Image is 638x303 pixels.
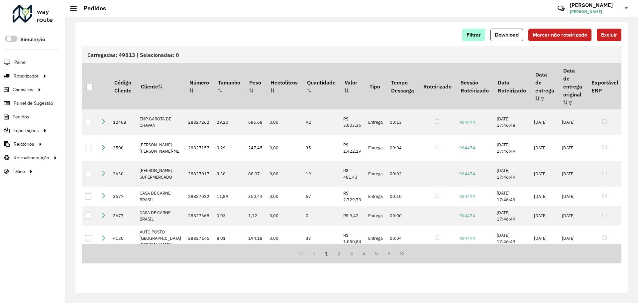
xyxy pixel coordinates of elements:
td: R$ 2.729,73 [340,187,365,206]
td: 0,00 [266,187,302,206]
td: [DATE] [531,109,559,135]
td: [DATE] [559,187,586,206]
td: 00:10 [386,187,418,206]
td: [DATE] [559,109,586,135]
button: Excluir [597,29,621,41]
td: CASA DE CARNE BRASIL [136,187,185,206]
a: 904474 [459,145,475,151]
td: R$ 1.422,19 [340,135,365,161]
td: 247,45 [245,135,266,161]
a: 904474 [459,171,475,177]
th: Número [185,63,213,109]
td: 3500 [110,135,136,161]
button: 5 [371,247,383,260]
span: Importações [14,127,39,134]
th: Sessão Roteirizado [456,63,493,109]
td: 8,01 [213,226,245,251]
td: [DATE] 17:46:48 [493,109,531,135]
div: Carregadas: 49813 | Selecionadas: 0 [82,46,621,63]
td: 92 [302,109,340,135]
td: 3630 [110,161,136,187]
td: Entrega [365,135,386,161]
td: 3677 [110,187,136,206]
label: Simulação [20,36,45,44]
td: [PERSON_NAME] [PERSON_NAME]-ME [136,135,185,161]
td: 00:00 [386,206,418,226]
button: Download [490,29,523,41]
button: 2 [333,247,345,260]
td: 4120 [110,226,136,251]
th: Data de entrega [531,63,559,109]
td: R$ 481,43 [340,161,365,187]
td: 28827368 [185,206,213,226]
span: Roteirizador [14,73,39,79]
td: 28827262 [185,109,213,135]
td: [DATE] 17:46:49 [493,161,531,187]
td: Entrega [365,161,386,187]
td: 35 [302,135,340,161]
td: [DATE] [531,135,559,161]
td: R$ 3.003,36 [340,109,365,135]
td: 33 [302,226,340,251]
td: 28827022 [185,187,213,206]
th: Quantidade [302,63,340,109]
td: R$ 1.050,84 [340,226,365,251]
th: Data de entrega original [559,63,586,109]
span: Painel de Sugestão [14,100,53,107]
td: 00:02 [386,161,418,187]
span: Retroalimentação [14,154,49,161]
td: 67 [302,187,340,206]
td: 9,29 [213,135,245,161]
button: Filtrar [462,29,485,41]
td: 685,68 [245,109,266,135]
th: Valor [340,63,365,109]
td: AUTO POSTO [GEOGRAPHIC_DATA][PERSON_NAME] [136,226,185,251]
td: 3677 [110,206,136,226]
th: Hectolitros [266,63,302,109]
span: Tático [13,168,25,175]
span: Excluir [601,32,617,38]
td: 3,38 [213,161,245,187]
a: Contato Rápido [554,1,568,16]
span: Painel [14,59,27,66]
td: [DATE] [559,206,586,226]
td: 0,00 [266,135,302,161]
td: [DATE] [559,135,586,161]
td: 28827017 [185,161,213,187]
th: Código Cliente [110,63,136,109]
th: Cliente [136,63,185,109]
button: 3 [345,247,358,260]
a: 904474 [459,213,475,219]
span: Marcar não roteirizado [533,32,587,38]
td: 00:04 [386,226,418,251]
span: Cadastros [13,86,33,93]
td: 11,89 [213,187,245,206]
td: 28827157 [185,135,213,161]
td: 0,00 [266,226,302,251]
h2: Pedidos [77,5,106,12]
td: 29,20 [213,109,245,135]
td: 88,97 [245,161,266,187]
td: [DATE] [531,206,559,226]
button: Next Page [383,247,395,260]
td: 0,00 [266,206,302,226]
button: Last Page [395,247,408,260]
td: [DATE] [531,226,559,251]
td: Entrega [365,206,386,226]
td: [PERSON_NAME] SUPERMERCADO [136,161,185,187]
td: [DATE] 17:46:49 [493,135,531,161]
td: 12408 [110,109,136,135]
th: Tempo Descarga [386,63,418,109]
td: 0,03 [213,206,245,226]
a: 904474 [459,119,475,125]
td: EMP GAROTA DE CHAVAN [136,109,185,135]
td: 1,12 [245,206,266,226]
th: Peso [245,63,266,109]
button: 4 [358,247,371,260]
button: Marcar não roteirizado [528,29,591,41]
span: Filtrar [467,32,481,38]
h3: [PERSON_NAME] [570,2,620,8]
td: [DATE] [559,161,586,187]
th: Data Roteirizado [493,63,531,109]
span: Relatórios [14,141,34,148]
